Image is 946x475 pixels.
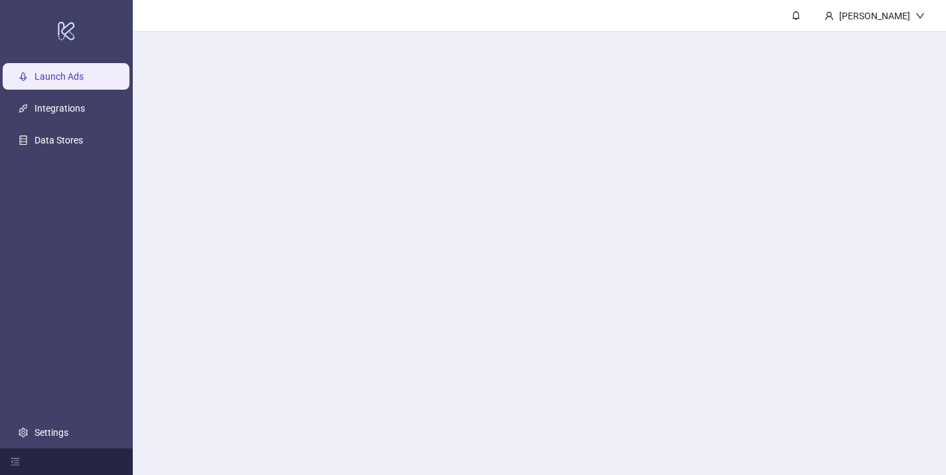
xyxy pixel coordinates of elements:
span: down [915,11,925,21]
div: [PERSON_NAME] [834,9,915,23]
a: Data Stores [35,136,83,146]
a: Launch Ads [35,72,84,82]
a: Integrations [35,104,85,114]
span: user [825,11,834,21]
span: bell [791,11,801,20]
a: Settings [35,427,68,438]
span: menu-fold [11,457,20,466]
